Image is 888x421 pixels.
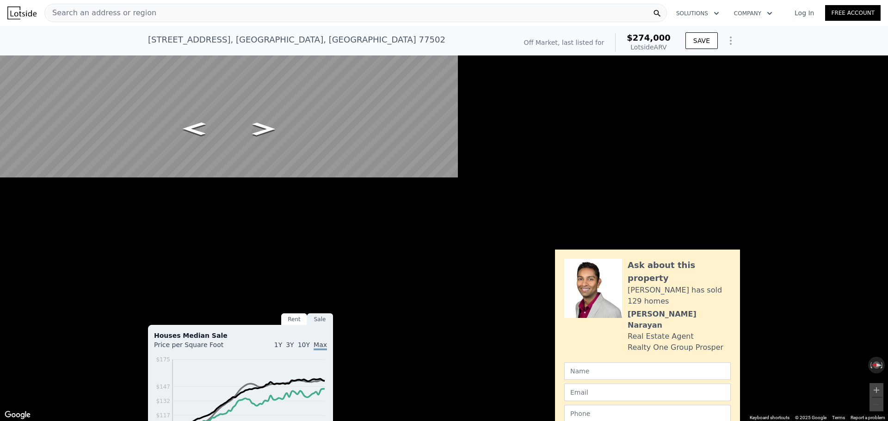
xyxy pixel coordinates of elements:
[628,285,731,307] div: [PERSON_NAME] has sold 129 homes
[281,313,307,325] div: Rent
[314,341,327,350] span: Max
[564,384,731,401] input: Email
[156,412,170,419] tspan: $117
[628,259,731,285] div: Ask about this property
[685,32,718,49] button: SAVE
[524,38,604,47] div: Off Market, last listed for
[148,33,445,46] div: [STREET_ADDRESS] , [GEOGRAPHIC_DATA] , [GEOGRAPHIC_DATA] 77502
[669,5,727,22] button: Solutions
[825,5,881,21] a: Free Account
[156,398,170,404] tspan: $132
[307,313,333,325] div: Sale
[627,33,671,43] span: $274,000
[627,43,671,52] div: Lotside ARV
[564,362,731,380] input: Name
[45,7,156,18] span: Search an address or region
[727,5,780,22] button: Company
[154,331,327,340] div: Houses Median Sale
[628,342,723,353] div: Realty One Group Prosper
[721,31,740,50] button: Show Options
[628,331,694,342] div: Real Estate Agent
[286,341,294,348] span: 3Y
[156,384,170,390] tspan: $147
[7,6,37,19] img: Lotside
[783,8,825,18] a: Log In
[298,341,310,348] span: 10Y
[154,340,240,355] div: Price per Square Foot
[628,309,731,331] div: [PERSON_NAME] Narayan
[156,356,170,363] tspan: $175
[274,341,282,348] span: 1Y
